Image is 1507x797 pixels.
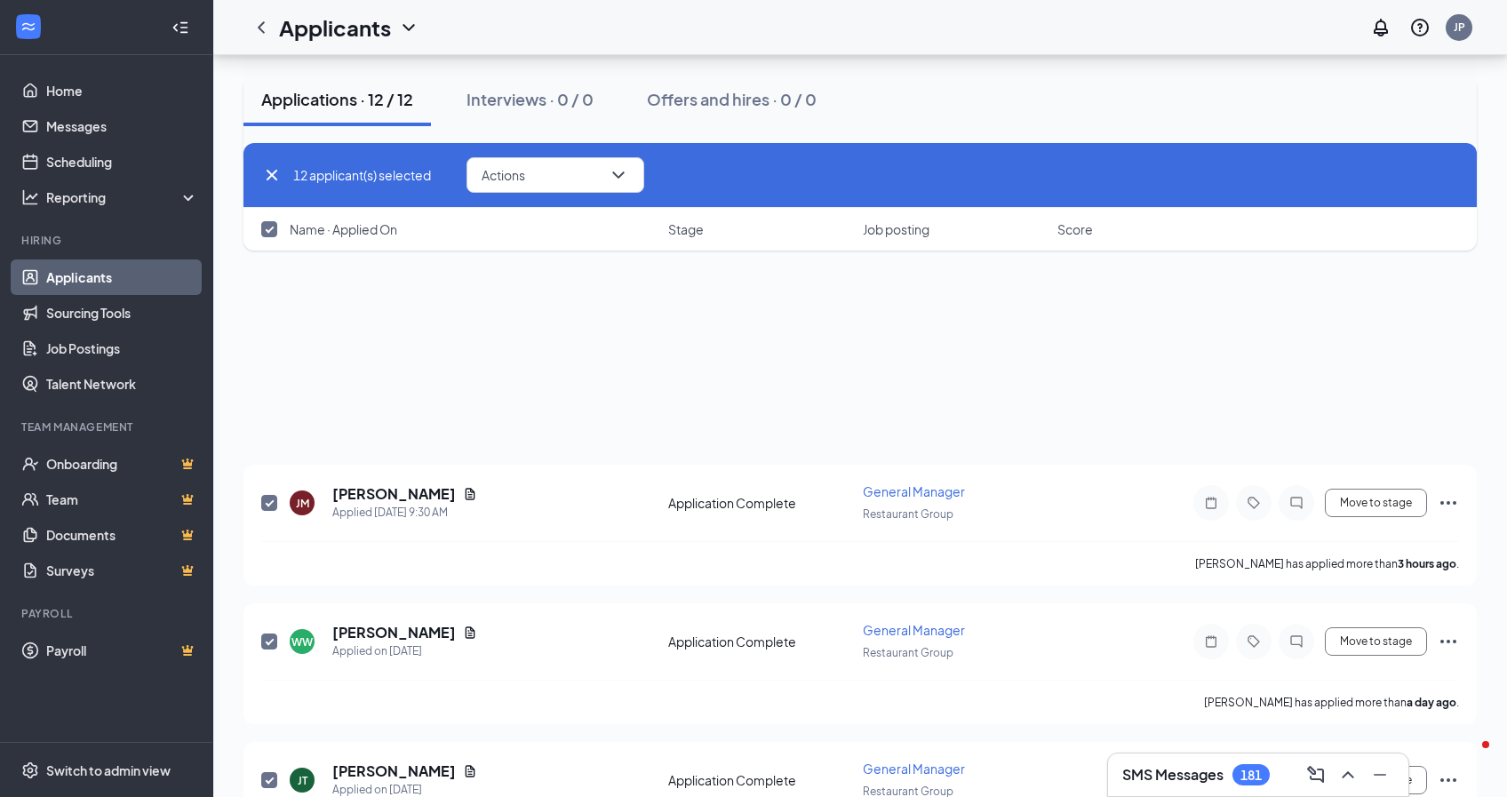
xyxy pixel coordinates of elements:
div: Reporting [46,188,199,206]
a: PayrollCrown [46,633,198,668]
a: SurveysCrown [46,553,198,588]
div: Payroll [21,606,195,621]
div: Offers and hires · 0 / 0 [647,88,817,110]
span: Score [1057,220,1093,238]
svg: ChatInactive [1286,496,1307,510]
a: OnboardingCrown [46,446,198,482]
span: Name · Applied On [290,220,397,238]
div: 181 [1240,768,1262,783]
b: 3 hours ago [1398,557,1456,570]
div: Hiring [21,233,195,248]
div: WW [291,634,313,650]
svg: Ellipses [1438,631,1459,652]
svg: Minimize [1369,764,1391,785]
b: a day ago [1407,696,1456,709]
svg: ChatInactive [1286,634,1307,649]
span: Job posting [863,220,929,238]
div: Application Complete [668,494,852,512]
button: ComposeMessage [1302,761,1330,789]
svg: Settings [21,761,39,779]
span: 12 applicant(s) selected [293,165,431,185]
div: Application Complete [668,771,852,789]
div: JT [298,773,307,788]
a: DocumentsCrown [46,517,198,553]
span: Actions [482,169,525,181]
svg: Document [463,764,477,778]
svg: ChevronDown [398,17,419,38]
span: Restaurant Group [863,646,953,659]
a: Sourcing Tools [46,295,198,331]
div: Applied [DATE] 9:30 AM [332,504,477,522]
span: General Manager [863,483,965,499]
svg: Document [463,487,477,501]
span: General Manager [863,761,965,777]
a: Job Postings [46,331,198,366]
svg: Analysis [21,188,39,206]
h5: [PERSON_NAME] [332,484,456,504]
button: Minimize [1366,761,1394,789]
div: JP [1454,20,1465,35]
span: Stage [668,220,704,238]
div: Applied on [DATE] [332,642,477,660]
a: TeamCrown [46,482,198,517]
button: ChevronUp [1334,761,1362,789]
h1: Applicants [279,12,391,43]
svg: Tag [1243,496,1264,510]
svg: QuestionInfo [1409,17,1431,38]
svg: Note [1200,634,1222,649]
a: Messages [46,108,198,144]
svg: Notifications [1370,17,1391,38]
span: General Manager [863,622,965,638]
div: JM [296,496,309,511]
svg: Tag [1243,634,1264,649]
div: Application Complete [668,633,852,650]
svg: ChevronDown [608,164,629,186]
svg: Document [463,626,477,640]
div: Applications · 12 / 12 [261,88,413,110]
svg: Cross [261,164,283,186]
svg: Ellipses [1438,492,1459,514]
a: Applicants [46,259,198,295]
div: Switch to admin view [46,761,171,779]
p: [PERSON_NAME] has applied more than . [1204,695,1459,710]
button: Move to stage [1325,627,1427,656]
div: Interviews · 0 / 0 [466,88,594,110]
div: Team Management [21,419,195,434]
p: [PERSON_NAME] has applied more than . [1195,556,1459,571]
h5: [PERSON_NAME] [332,623,456,642]
button: ActionsChevronDown [466,157,644,193]
a: Scheduling [46,144,198,179]
h3: SMS Messages [1122,765,1224,785]
svg: ChevronUp [1337,764,1359,785]
h5: [PERSON_NAME] [332,761,456,781]
svg: Note [1200,496,1222,510]
a: Talent Network [46,366,198,402]
svg: WorkstreamLogo [20,18,37,36]
a: Home [46,73,198,108]
span: Restaurant Group [863,507,953,521]
svg: ComposeMessage [1305,764,1327,785]
iframe: Intercom live chat [1447,737,1489,779]
svg: Collapse [171,19,189,36]
svg: Ellipses [1438,769,1459,791]
button: Move to stage [1325,489,1427,517]
svg: ChevronLeft [251,17,272,38]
